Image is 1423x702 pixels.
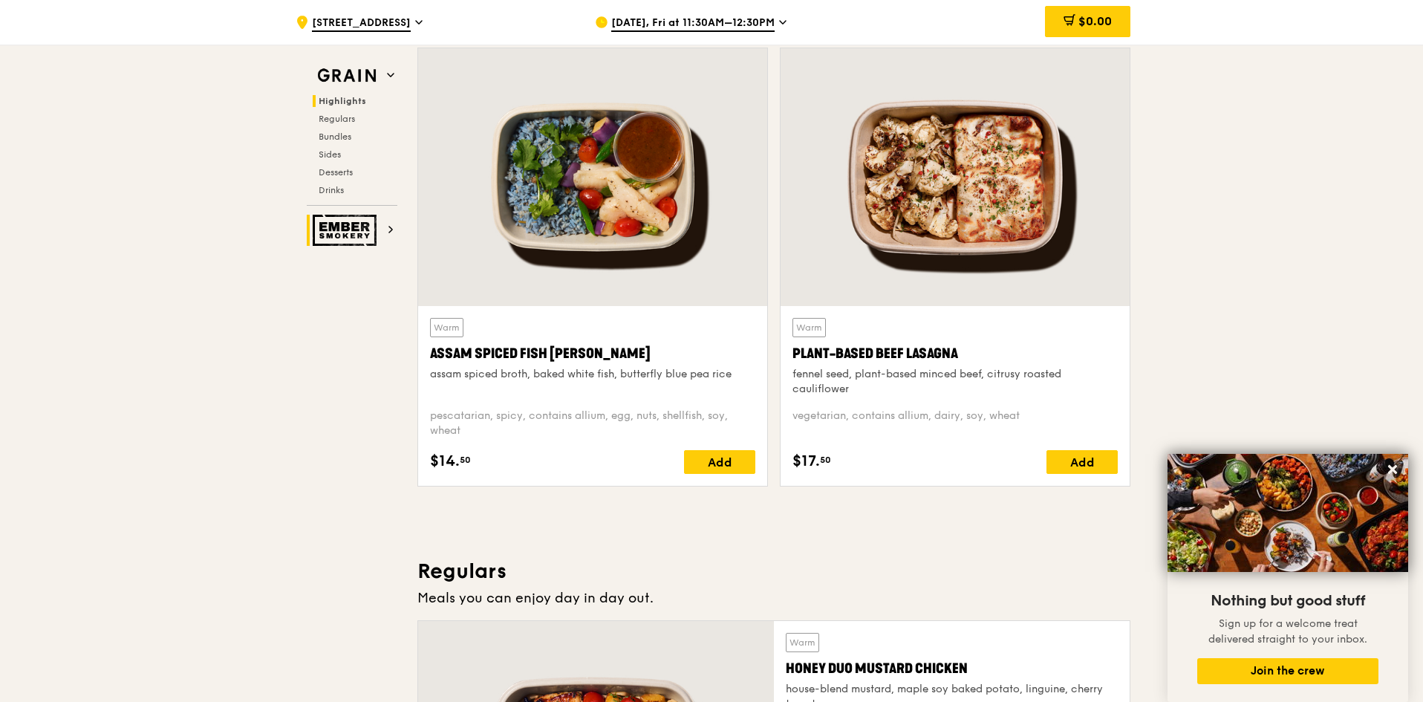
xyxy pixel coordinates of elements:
h3: Regulars [417,558,1130,585]
span: Sign up for a welcome treat delivered straight to your inbox. [1208,617,1367,646]
div: Plant-Based Beef Lasagna [792,343,1118,364]
span: $14. [430,450,460,472]
div: Warm [430,318,463,337]
div: Honey Duo Mustard Chicken [786,658,1118,679]
span: Drinks [319,185,344,195]
span: $17. [792,450,820,472]
span: [DATE], Fri at 11:30AM–12:30PM [611,16,775,32]
div: Warm [786,633,819,652]
span: Highlights [319,96,366,106]
img: DSC07876-Edit02-Large.jpeg [1168,454,1408,572]
span: 50 [460,454,471,466]
div: fennel seed, plant-based minced beef, citrusy roasted cauliflower [792,367,1118,397]
div: Add [1046,450,1118,474]
span: Regulars [319,114,355,124]
span: Desserts [319,167,353,178]
div: Meals you can enjoy day in day out. [417,588,1130,608]
span: 50 [820,454,831,466]
div: pescatarian, spicy, contains allium, egg, nuts, shellfish, soy, wheat [430,409,755,438]
div: Warm [792,318,826,337]
span: [STREET_ADDRESS] [312,16,411,32]
button: Join the crew [1197,658,1378,684]
div: vegetarian, contains allium, dairy, soy, wheat [792,409,1118,438]
div: Add [684,450,755,474]
button: Close [1381,458,1404,481]
span: $0.00 [1078,14,1112,28]
img: Ember Smokery web logo [313,215,381,246]
div: Assam Spiced Fish [PERSON_NAME] [430,343,755,364]
span: Bundles [319,131,351,142]
div: assam spiced broth, baked white fish, butterfly blue pea rice [430,367,755,382]
span: Nothing but good stuff [1211,592,1365,610]
span: Sides [319,149,341,160]
img: Grain web logo [313,62,381,89]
